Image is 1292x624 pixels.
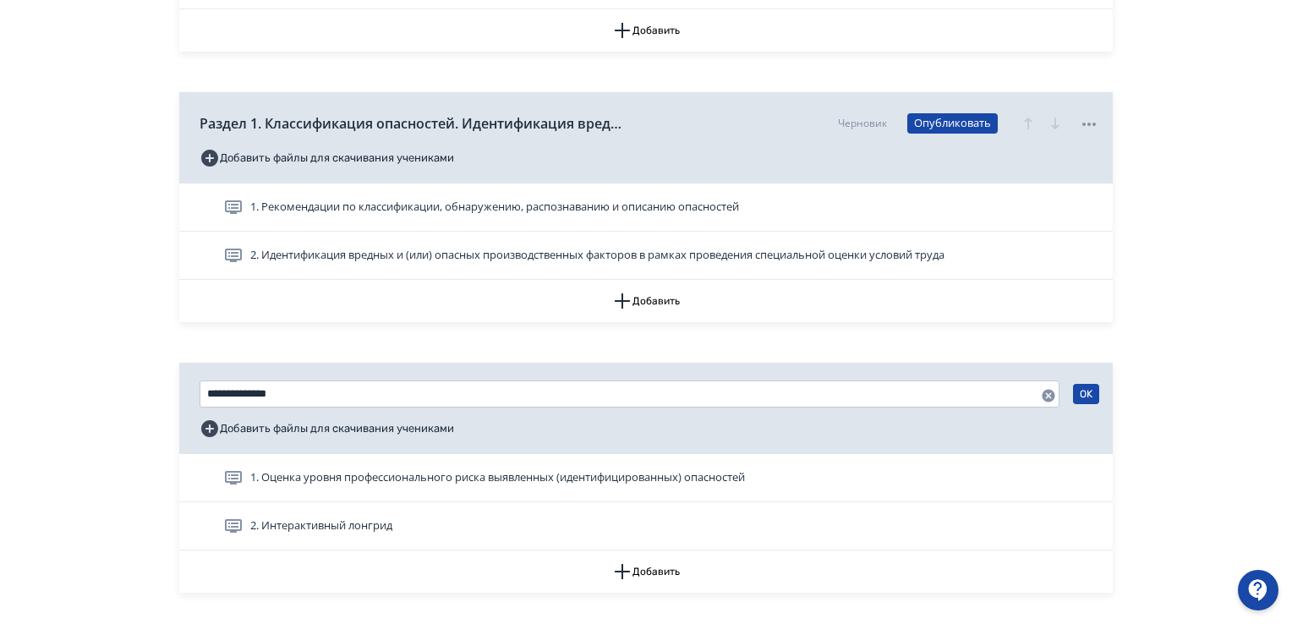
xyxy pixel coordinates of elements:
[179,232,1113,280] div: 2. Идентификация вредных и (или) опасных производственных факторов в рамках проведения специально...
[179,183,1113,232] div: 1. Рекомендации по классификации, обнаружению, распознаванию и описанию опасностей
[1073,384,1099,404] button: OK
[179,502,1113,550] div: 2. Интерактивный лонгрид
[179,550,1113,593] button: Добавить
[250,199,739,216] span: 1. Рекомендации по классификации, обнаружению, распознаванию и описанию опасностей
[200,113,622,134] span: Раздел 1. Классификация опасностей. Идентификация вредных и (или) опасных производственных фактор...
[179,454,1113,502] div: 1. Оценка уровня профессионального риска выявленных (идентифицированных) опасностей
[250,469,745,486] span: 1. Оценка уровня профессионального риска выявленных (идентифицированных) опасностей
[250,247,944,264] span: 2. Идентификация вредных и (или) опасных производственных факторов в рамках проведения специально...
[179,9,1113,52] button: Добавить
[907,113,998,134] button: Опубликовать
[200,145,454,172] button: Добавить файлы для скачивания учениками
[179,280,1113,322] button: Добавить
[250,517,392,534] span: 2. Интерактивный лонгрид
[200,415,454,442] button: Добавить файлы для скачивания учениками
[838,116,887,131] div: Черновик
